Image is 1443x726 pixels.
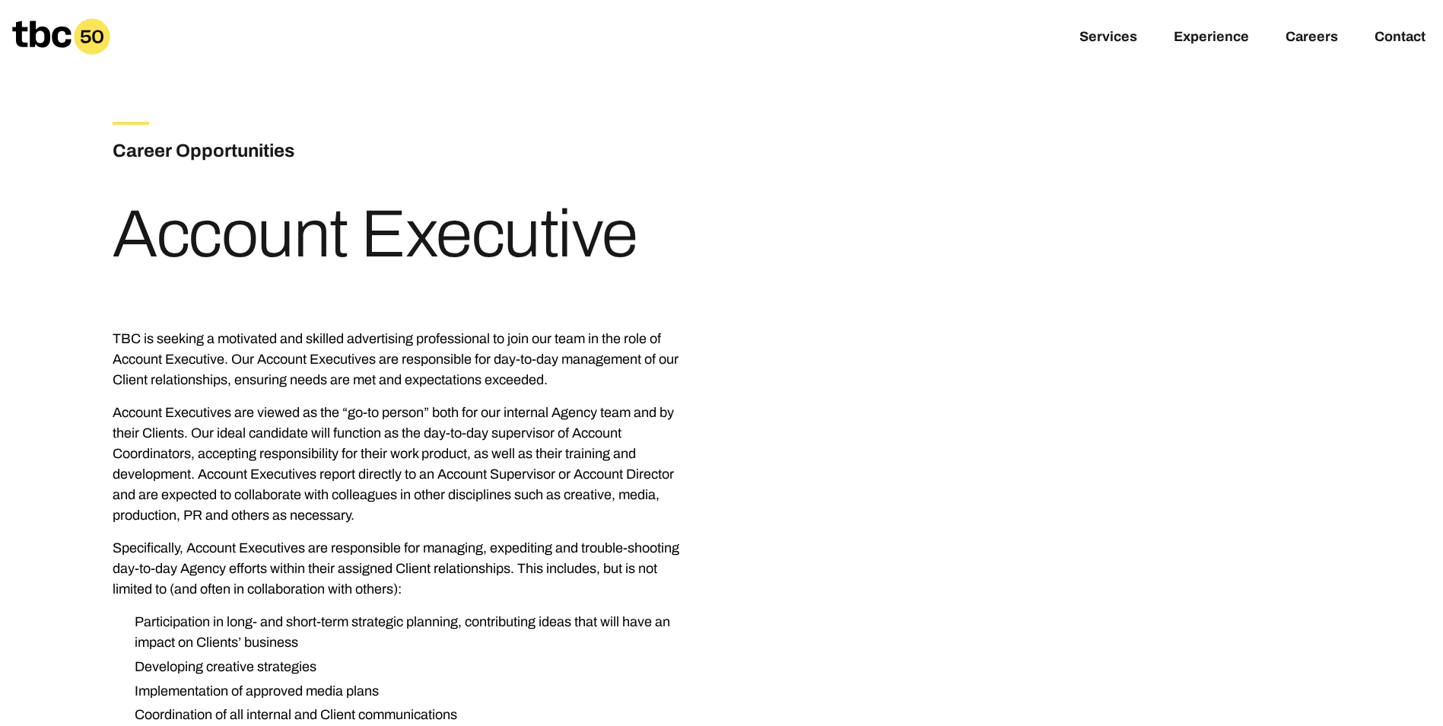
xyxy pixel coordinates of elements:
li: Coordination of all internal and Client communications [122,705,697,725]
a: Careers [1286,29,1338,47]
li: Implementation of approved media plans [122,681,697,702]
h3: Career Opportunities [113,137,478,164]
a: Services [1079,29,1137,47]
p: Specifically, Account Executives are responsible for managing, expediting and trouble-shooting da... [113,538,697,600]
p: TBC is seeking a motivated and skilled advertising professional to join our team in the role of A... [113,329,697,390]
p: Account Executives are viewed as the “go-to person” both for our internal Agency team and by thei... [113,403,697,526]
a: Contact [1375,29,1426,47]
a: Homepage [12,18,110,55]
a: Experience [1174,29,1249,47]
li: Developing creative strategies [122,657,697,677]
h1: Account Executive [113,201,637,268]
li: Participation in long- and short-term strategic planning, contributing ideas that will have an im... [122,612,697,653]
